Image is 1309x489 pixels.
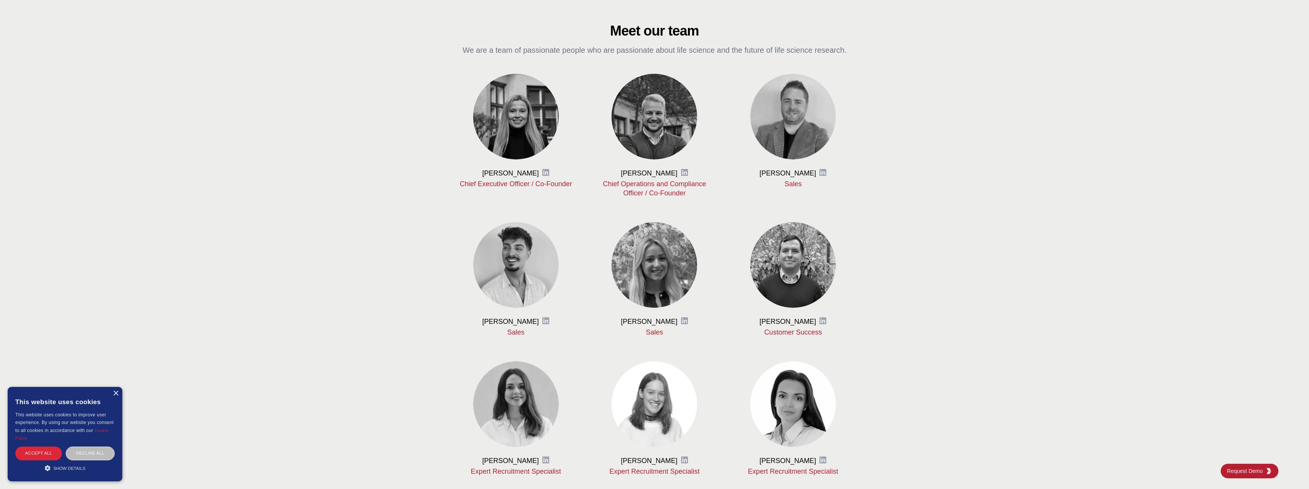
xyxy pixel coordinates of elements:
img: Zhanna Podtykan [750,361,836,447]
img: Martin Sanitra [750,222,836,308]
div: Close [113,391,118,396]
p: Sales [459,328,573,337]
img: Marta Pons [612,222,697,308]
h3: [PERSON_NAME] [759,169,816,178]
p: Sales [736,179,850,188]
p: Expert Recruitment Specialist [736,467,850,476]
h3: [PERSON_NAME] [621,456,677,465]
img: Martin Grady [750,74,836,159]
img: Raffaele Martucci [473,222,559,308]
p: Expert Recruitment Specialist [459,467,573,476]
h3: [PERSON_NAME] [482,317,539,326]
img: Karina Stopachynska [473,361,559,447]
p: Expert Recruitment Specialist [597,467,712,476]
p: We are a team of passionate people who are passionate about life science and the future of life s... [459,45,850,55]
p: Sales [597,328,712,337]
h3: [PERSON_NAME] [759,456,816,465]
a: Request DemoKGG [1221,464,1278,478]
div: Decline all [66,447,115,460]
div: Accept all [15,447,62,460]
p: Chief Executive Officer / Co-Founder [459,179,573,188]
img: Daryna Podoliak [612,361,697,447]
img: Barney Vajda [612,74,697,159]
p: Customer Success [736,328,850,337]
iframe: Chat Widget [1271,452,1309,489]
span: This website uses cookies to improve user experience. By using our website you consent to all coo... [15,412,114,433]
h3: [PERSON_NAME] [482,169,539,178]
span: Show details [54,466,86,471]
div: This website uses cookies [15,393,115,411]
h3: [PERSON_NAME] [621,169,677,178]
h3: [PERSON_NAME] [482,456,539,465]
span: Request Demo [1227,467,1266,475]
h2: Meet our team [459,23,850,39]
h3: [PERSON_NAME] [759,317,816,326]
img: Viktoriya Vasilenko [473,74,559,159]
img: KGG [1266,468,1272,474]
p: Chief Operations and Compliance Officer / Co-Founder [597,179,712,198]
a: Cookie Policy [15,428,109,440]
h3: [PERSON_NAME] [621,317,677,326]
div: Show details [15,464,115,472]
